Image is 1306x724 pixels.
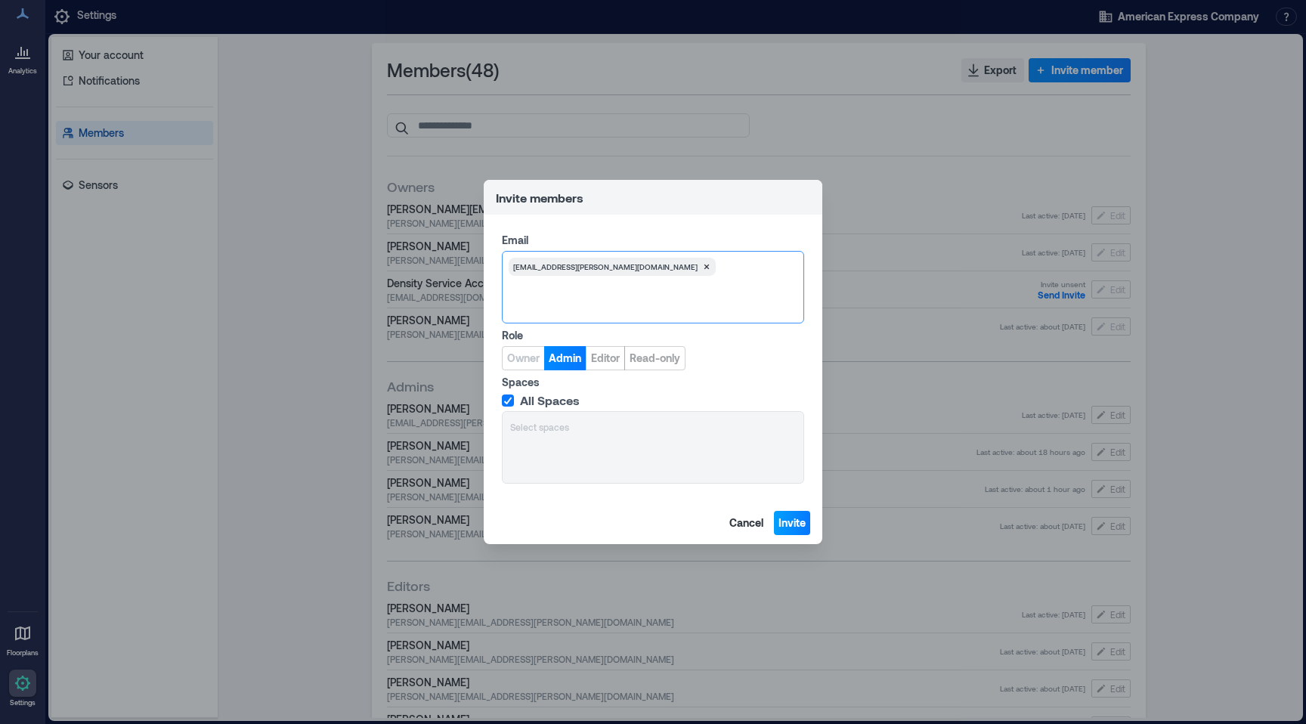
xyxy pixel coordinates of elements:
span: Cancel [729,515,763,531]
span: All Spaces [520,393,580,408]
button: Editor [586,346,625,370]
button: Invite [774,511,810,535]
label: Role [502,328,801,343]
label: Email [502,233,801,248]
button: Owner [502,346,545,370]
button: Admin [544,346,586,370]
span: [EMAIL_ADDRESS][PERSON_NAME][DOMAIN_NAME] [513,261,698,273]
button: Cancel [725,511,768,535]
span: Admin [549,351,581,366]
span: Owner [507,351,540,366]
span: Read-only [630,351,680,366]
header: Invite members [484,180,822,215]
span: Invite [778,515,806,531]
button: Read-only [624,346,685,370]
span: Editor [591,351,620,366]
label: Spaces [502,375,801,390]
